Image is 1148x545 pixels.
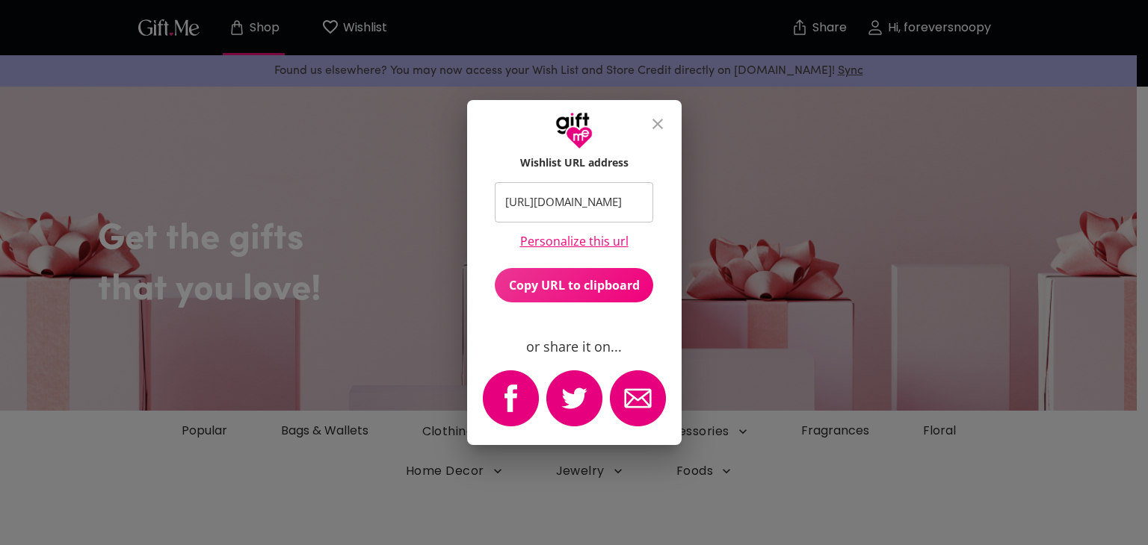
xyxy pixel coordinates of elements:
[495,268,653,302] button: Copy URL to clipboard
[520,155,629,170] h6: Wishlist URL address
[640,106,676,142] button: close
[555,112,593,149] img: GiftMe Logo
[610,370,666,426] img: Share with Email
[543,367,606,433] button: twitter
[520,234,629,249] a: Personalize this url
[526,338,622,355] p: or share it on...
[479,367,543,433] button: facebook
[546,370,602,426] img: Share with Twitter
[495,277,653,293] span: Copy URL to clipboard
[606,367,670,433] button: email
[483,370,539,426] img: Share with Facebook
